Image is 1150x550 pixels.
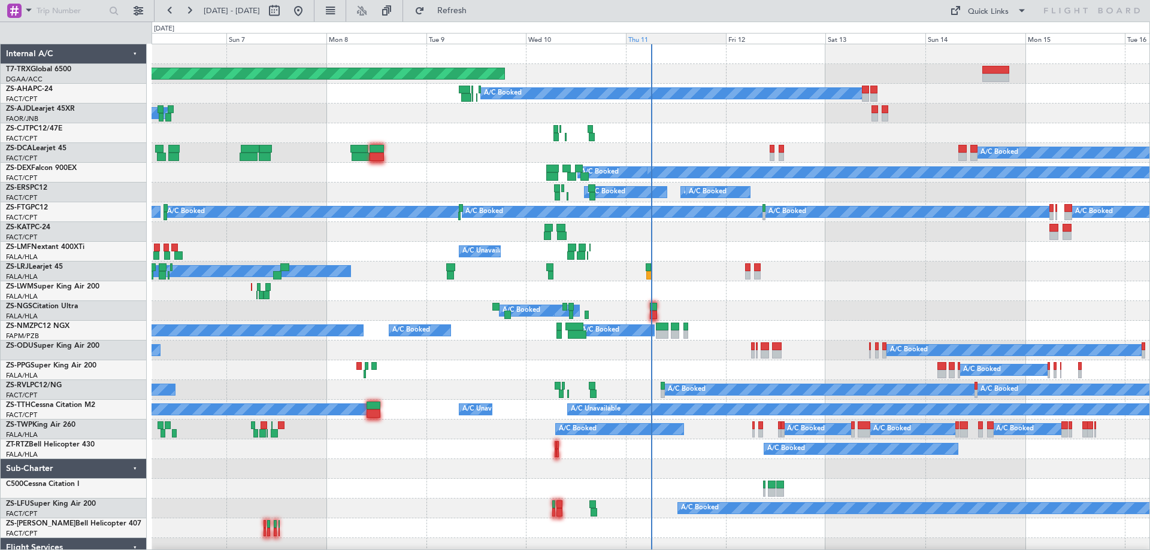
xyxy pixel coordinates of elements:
div: Tue 9 [426,33,526,44]
a: FACT/CPT [6,391,37,400]
a: ZS-RVLPC12/NG [6,382,62,389]
div: Fri 12 [726,33,826,44]
a: ZS-LMFNextant 400XTi [6,244,84,251]
a: FACT/CPT [6,174,37,183]
span: ZS-RVL [6,382,30,389]
span: T7-TRX [6,66,31,73]
div: A/C Booked [668,381,706,399]
a: ZS-DCALearjet 45 [6,145,66,152]
a: FACT/CPT [6,134,37,143]
div: Sat 13 [825,33,925,44]
a: ZS-[PERSON_NAME]Bell Helicopter 407 [6,520,141,527]
a: FAPM/PZB [6,332,39,341]
a: FACT/CPT [6,193,37,202]
a: ZS-LFUSuper King Air 200 [6,500,96,508]
a: FALA/HLA [6,430,38,439]
div: A/C Unavailable [462,400,512,418]
div: [DATE] [154,24,174,34]
div: Quick Links [968,6,1009,18]
span: ZS-DEX [6,165,31,172]
div: A/C Booked [581,163,619,181]
div: A/C Booked [503,302,540,320]
span: ZS-AJD [6,105,31,113]
div: A/C Unavailable [462,242,512,260]
button: Quick Links [944,1,1033,20]
div: Mon 15 [1025,33,1125,44]
span: ZS-[PERSON_NAME] [6,520,75,527]
a: ZS-AJDLearjet 45XR [6,105,75,113]
a: ZS-AHAPC-24 [6,86,53,93]
div: A/C Booked [1075,203,1113,221]
a: FACT/CPT [6,233,37,242]
span: ZS-NMZ [6,323,34,330]
a: FALA/HLA [6,253,38,262]
div: A/C Booked [167,203,205,221]
a: ZS-ERSPC12 [6,184,47,192]
span: C500 [6,481,23,488]
span: ZS-ODU [6,342,34,350]
div: A/C Unavailable [571,400,621,418]
div: A/C Booked [684,183,722,201]
div: Wed 10 [526,33,626,44]
a: DGAA/ACC [6,75,43,84]
span: ZS-CJT [6,125,29,132]
span: [DATE] - [DATE] [204,5,260,16]
span: ZT-RTZ [6,441,29,448]
a: ZS-CJTPC12/47E [6,125,62,132]
span: ZS-LRJ [6,263,29,271]
a: ZS-PPGSuper King Air 200 [6,362,96,369]
div: A/C Booked [588,183,625,201]
a: FACT/CPT [6,154,37,163]
div: Sun 7 [226,33,326,44]
a: FALA/HLA [6,292,38,301]
div: A/C Booked [484,84,522,102]
span: ZS-AHA [6,86,33,93]
a: T7-TRXGlobal 6500 [6,66,71,73]
div: A/C Booked [768,203,806,221]
a: FACT/CPT [6,509,37,518]
div: A/C Booked [996,420,1034,438]
a: FACT/CPT [6,411,37,420]
a: ZS-NMZPC12 NGX [6,323,69,330]
div: Sat 6 [127,33,227,44]
div: A/C Booked [963,361,1001,379]
div: A/C Booked [787,420,825,438]
a: ZS-TWPKing Air 260 [6,421,75,429]
span: ZS-TWP [6,421,32,429]
a: FACT/CPT [6,213,37,222]
span: ZS-ERS [6,184,30,192]
span: ZS-LFU [6,500,30,508]
div: Sun 14 [925,33,1025,44]
span: ZS-KAT [6,224,31,231]
div: A/C Booked [559,420,597,438]
a: ZS-DEXFalcon 900EX [6,165,77,172]
a: FALA/HLA [6,312,38,321]
a: ZS-NGSCitation Ultra [6,303,78,310]
div: A/C Booked [681,499,719,517]
a: FACT/CPT [6,529,37,538]
a: ZS-LWMSuper King Air 200 [6,283,99,290]
span: ZS-PPG [6,362,31,369]
div: Thu 11 [626,33,726,44]
div: A/C Booked [890,341,928,359]
input: Trip Number [37,2,105,20]
a: FALA/HLA [6,450,38,459]
button: Refresh [409,1,481,20]
a: ZS-LRJLearjet 45 [6,263,63,271]
span: ZS-NGS [6,303,32,310]
div: A/C Booked [392,321,430,339]
div: A/C Booked [465,203,503,221]
div: A/C Booked [689,183,727,201]
span: ZS-LMF [6,244,31,251]
a: FALA/HLA [6,272,38,281]
a: FAOR/JNB [6,114,38,123]
span: ZS-LWM [6,283,34,290]
div: A/C Booked [767,440,805,458]
div: A/C Booked [873,420,911,438]
a: ZS-KATPC-24 [6,224,50,231]
a: ZS-FTGPC12 [6,204,48,211]
a: ZS-TTHCessna Citation M2 [6,402,95,409]
a: ZS-ODUSuper King Air 200 [6,342,99,350]
span: Refresh [427,7,477,15]
div: Mon 8 [326,33,426,44]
